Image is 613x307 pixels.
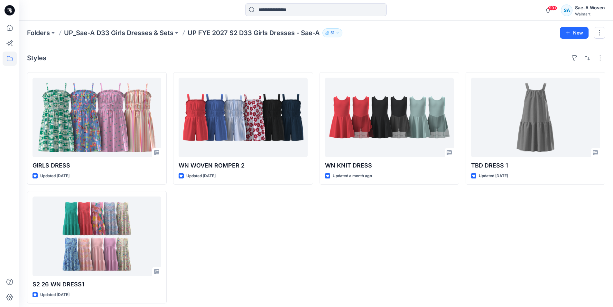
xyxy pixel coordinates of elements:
[330,29,334,36] p: 51
[322,28,342,37] button: 51
[471,161,600,170] p: TBD DRESS 1
[325,161,454,170] p: WN KNIT DRESS
[186,173,216,179] p: Updated [DATE]
[325,78,454,157] a: WN KNIT DRESS
[64,28,173,37] a: UP_Sae-A D33 Girls Dresses & Sets
[333,173,372,179] p: Updated a month ago
[40,173,70,179] p: Updated [DATE]
[188,28,320,37] p: UP FYE 2027 S2 D33 Girls Dresses - Sae-A
[33,161,161,170] p: GIRLS DRESS
[561,5,572,16] div: SA
[179,78,307,157] a: WN WOVEN ROMPER 2
[33,78,161,157] a: GIRLS DRESS
[548,5,557,11] span: 99+
[575,12,605,16] div: Walmart
[471,78,600,157] a: TBD DRESS 1
[33,197,161,276] a: S2 26 WN DRESS1
[479,173,508,179] p: Updated [DATE]
[33,280,161,289] p: S2 26 WN DRESS1
[560,27,589,39] button: New
[27,54,46,62] h4: Styles
[40,292,70,298] p: Updated [DATE]
[575,4,605,12] div: Sae-A Woven
[27,28,50,37] a: Folders
[179,161,307,170] p: WN WOVEN ROMPER 2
